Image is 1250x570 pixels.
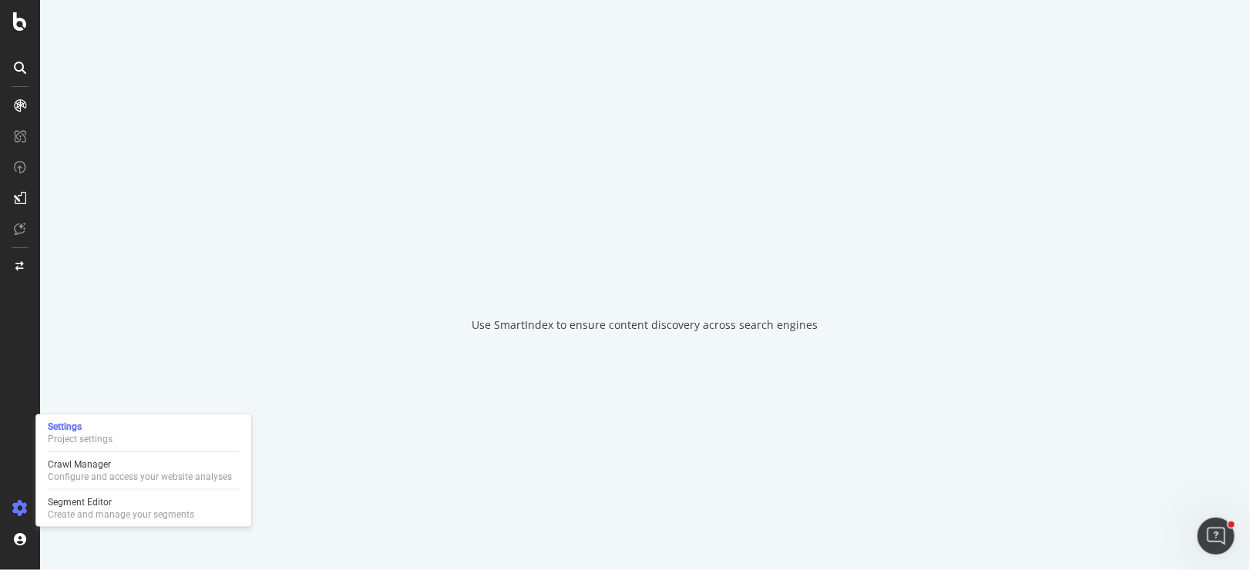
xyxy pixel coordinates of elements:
a: Crawl ManagerConfigure and access your website analyses [42,457,245,484]
div: Segment Editor [48,496,194,508]
div: Project settings [48,433,113,445]
div: Configure and access your website analyses [48,471,232,483]
a: SettingsProject settings [42,419,245,447]
div: Create and manage your segments [48,508,194,521]
div: Settings [48,421,113,433]
iframe: Intercom live chat [1198,518,1235,555]
div: Crawl Manager [48,458,232,471]
div: animation [590,237,701,293]
a: Segment EditorCreate and manage your segments [42,495,245,522]
div: Use SmartIndex to ensure content discovery across search engines [472,317,818,333]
